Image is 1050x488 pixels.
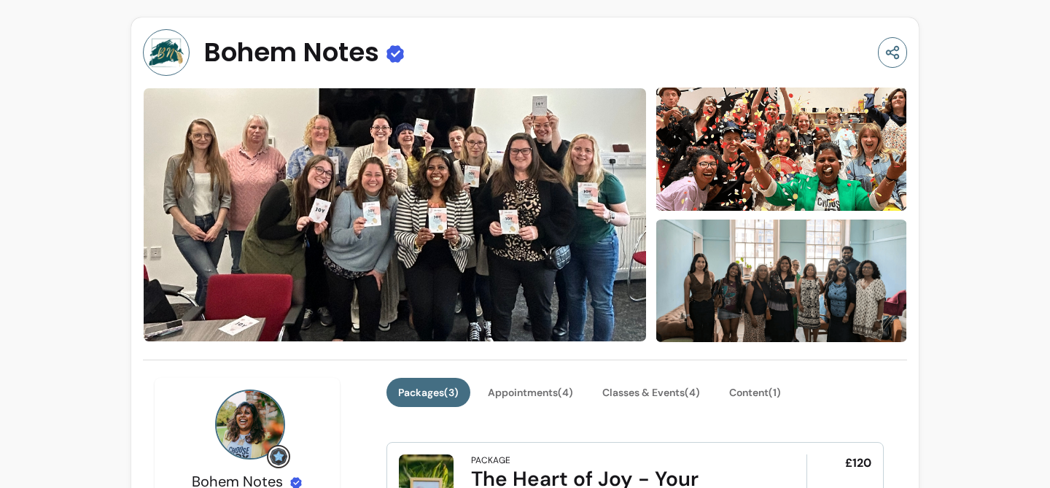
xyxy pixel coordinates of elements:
button: Classes & Events(4) [591,378,712,407]
span: Bohem Notes [204,38,379,67]
img: Provider image [215,390,285,460]
button: Packages(3) [386,378,470,407]
button: Appointments(4) [476,378,585,407]
img: Grow [270,448,287,465]
img: image-0 [143,88,647,342]
img: Provider image [143,29,190,76]
img: image-1 [656,46,907,252]
button: Content(1) [717,378,793,407]
div: Package [471,454,510,466]
img: image-2 [656,217,907,344]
